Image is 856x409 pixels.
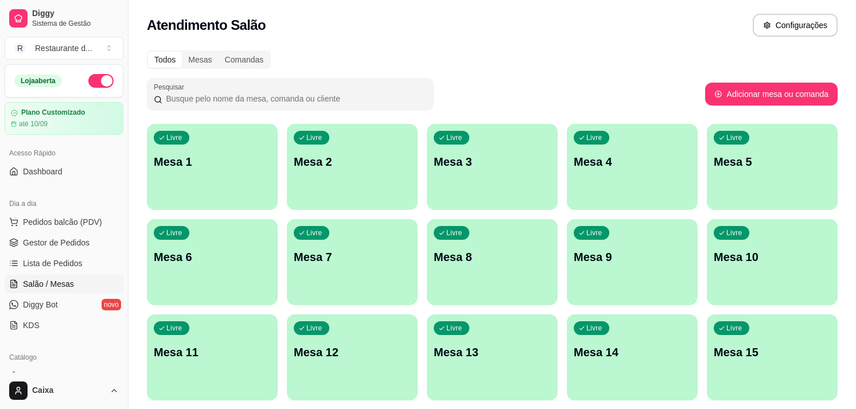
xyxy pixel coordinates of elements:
[147,124,278,210] button: LivreMesa 1
[434,154,551,170] p: Mesa 3
[5,254,123,272] a: Lista de Pedidos
[5,275,123,293] a: Salão / Mesas
[306,228,322,237] p: Livre
[154,344,271,360] p: Mesa 11
[726,324,742,333] p: Livre
[306,133,322,142] p: Livre
[148,52,182,68] div: Todos
[5,102,123,135] a: Plano Customizadoaté 10/09
[23,278,74,290] span: Salão / Mesas
[586,228,602,237] p: Livre
[726,228,742,237] p: Livre
[427,124,558,210] button: LivreMesa 3
[166,228,182,237] p: Livre
[23,320,40,331] span: KDS
[714,154,831,170] p: Mesa 5
[5,377,123,404] button: Caixa
[166,133,182,142] p: Livre
[5,162,123,181] a: Dashboard
[5,144,123,162] div: Acesso Rápido
[574,344,691,360] p: Mesa 14
[567,124,698,210] button: LivreMesa 4
[5,194,123,213] div: Dia a dia
[726,133,742,142] p: Livre
[14,42,26,54] span: R
[427,219,558,305] button: LivreMesa 8
[294,344,411,360] p: Mesa 12
[32,9,119,19] span: Diggy
[32,19,119,28] span: Sistema de Gestão
[294,154,411,170] p: Mesa 2
[182,52,218,68] div: Mesas
[5,295,123,314] a: Diggy Botnovo
[147,16,266,34] h2: Atendimento Salão
[147,314,278,400] button: LivreMesa 11
[707,124,838,210] button: LivreMesa 5
[147,219,278,305] button: LivreMesa 6
[88,74,114,88] button: Alterar Status
[586,324,602,333] p: Livre
[586,133,602,142] p: Livre
[5,37,123,60] button: Select a team
[427,314,558,400] button: LivreMesa 13
[567,314,698,400] button: LivreMesa 14
[714,344,831,360] p: Mesa 15
[154,82,188,92] label: Pesquisar
[567,219,698,305] button: LivreMesa 9
[287,124,418,210] button: LivreMesa 2
[287,219,418,305] button: LivreMesa 7
[23,237,90,248] span: Gestor de Pedidos
[32,385,105,396] span: Caixa
[434,344,551,360] p: Mesa 13
[23,370,55,381] span: Produtos
[23,299,58,310] span: Diggy Bot
[574,249,691,265] p: Mesa 9
[287,314,418,400] button: LivreMesa 12
[5,213,123,231] button: Pedidos balcão (PDV)
[23,166,63,177] span: Dashboard
[306,324,322,333] p: Livre
[154,154,271,170] p: Mesa 1
[23,216,102,228] span: Pedidos balcão (PDV)
[446,228,462,237] p: Livre
[705,83,838,106] button: Adicionar mesa ou comanda
[23,258,83,269] span: Lista de Pedidos
[5,316,123,334] a: KDS
[446,133,462,142] p: Livre
[219,52,270,68] div: Comandas
[14,75,62,87] div: Loja aberta
[714,249,831,265] p: Mesa 10
[294,249,411,265] p: Mesa 7
[707,314,838,400] button: LivreMesa 15
[5,5,123,32] a: DiggySistema de Gestão
[19,119,48,128] article: até 10/09
[5,233,123,252] a: Gestor de Pedidos
[162,93,427,104] input: Pesquisar
[35,42,92,54] div: Restaurante d ...
[574,154,691,170] p: Mesa 4
[5,367,123,385] a: Produtos
[707,219,838,305] button: LivreMesa 10
[753,14,838,37] button: Configurações
[166,324,182,333] p: Livre
[21,108,85,117] article: Plano Customizado
[434,249,551,265] p: Mesa 8
[446,324,462,333] p: Livre
[154,249,271,265] p: Mesa 6
[5,348,123,367] div: Catálogo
